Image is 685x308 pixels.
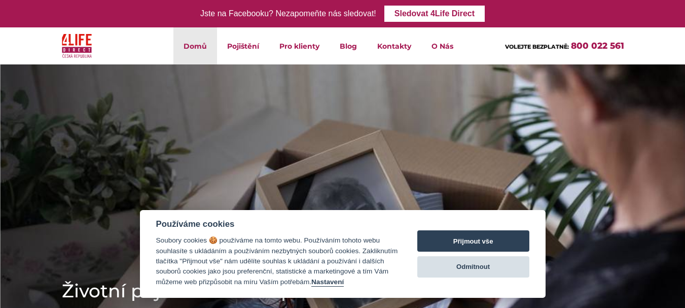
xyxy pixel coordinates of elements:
button: Odmítnout [417,256,529,278]
a: Kontakty [367,27,421,64]
a: Sledovat 4Life Direct [384,6,485,22]
div: Jste na Facebooku? Nezapomeňte nás sledovat! [200,7,376,21]
div: Používáme cookies [156,219,398,229]
a: Blog [330,27,367,64]
div: Soubory cookies 🍪 používáme na tomto webu. Používáním tohoto webu souhlasíte s ukládáním a použív... [156,235,398,287]
a: Domů [173,27,217,64]
button: Nastavení [311,278,344,287]
img: 4Life Direct Česká republika logo [62,31,92,60]
a: 800 022 561 [571,41,624,51]
span: VOLEJTE BEZPLATNĚ: [505,43,569,50]
button: Přijmout vše [417,230,529,252]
